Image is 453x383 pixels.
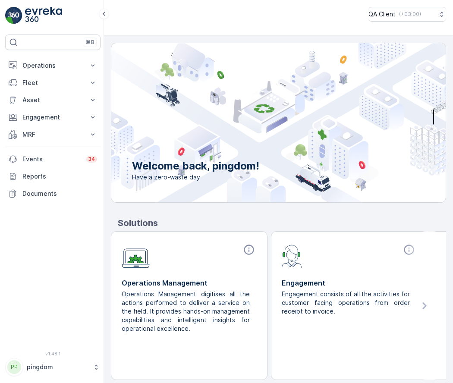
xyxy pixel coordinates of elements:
[282,278,417,288] p: Engagement
[22,96,83,104] p: Asset
[22,155,81,163] p: Events
[5,151,101,168] a: Events34
[22,61,83,70] p: Operations
[122,290,250,333] p: Operations Management digitises all the actions performed to deliver a service on the field. It p...
[282,290,410,316] p: Engagement consists of all the activities for customer facing operations from order receipt to in...
[72,43,446,202] img: city illustration
[22,172,97,181] p: Reports
[118,217,446,229] p: Solutions
[25,7,62,24] img: logo_light-DOdMpM7g.png
[5,57,101,74] button: Operations
[5,168,101,185] a: Reports
[122,244,150,268] img: module-icon
[122,278,257,288] p: Operations Management
[132,159,259,173] p: Welcome back, pingdom!
[368,10,396,19] p: QA Client
[5,126,101,143] button: MRF
[132,173,259,182] span: Have a zero-waste day
[5,91,101,109] button: Asset
[7,360,21,374] div: PP
[5,358,101,376] button: PPpingdom
[5,351,101,356] span: v 1.48.1
[399,11,421,18] p: ( +03:00 )
[22,189,97,198] p: Documents
[5,7,22,24] img: logo
[22,113,83,122] p: Engagement
[5,185,101,202] a: Documents
[22,130,83,139] p: MRF
[22,78,83,87] p: Fleet
[282,244,302,268] img: module-icon
[368,7,446,22] button: QA Client(+03:00)
[5,74,101,91] button: Fleet
[5,109,101,126] button: Engagement
[27,363,88,371] p: pingdom
[86,39,94,46] p: ⌘B
[88,156,95,163] p: 34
